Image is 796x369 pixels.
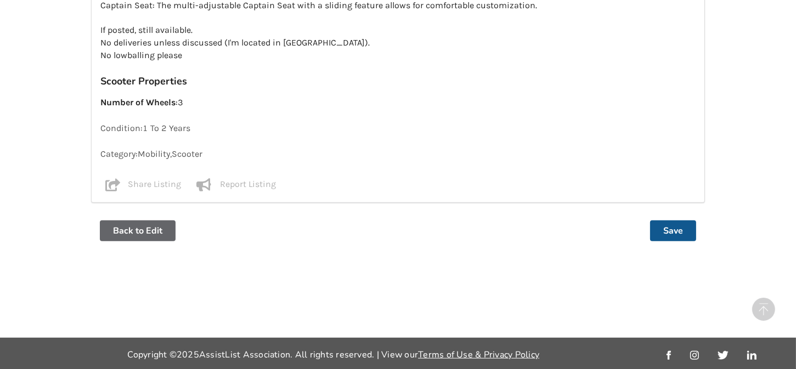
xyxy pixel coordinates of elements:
button: Back to Edit [100,220,176,241]
p: Category: Mobility , Scooter [100,148,696,161]
strong: Number of Wheels [100,97,176,107]
p: : 3 [100,96,696,109]
img: instagram_link [690,351,699,360]
img: twitter_link [718,351,728,360]
img: linkedin_link [747,351,757,360]
a: Terms of Use & Privacy Policy [418,349,539,361]
h3: Scooter Properties [100,75,696,88]
p: Condition: 1 To 2 Years [100,122,696,135]
p: Report Listing [220,178,276,191]
button: Save [650,220,696,241]
img: facebook_link [667,351,671,360]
